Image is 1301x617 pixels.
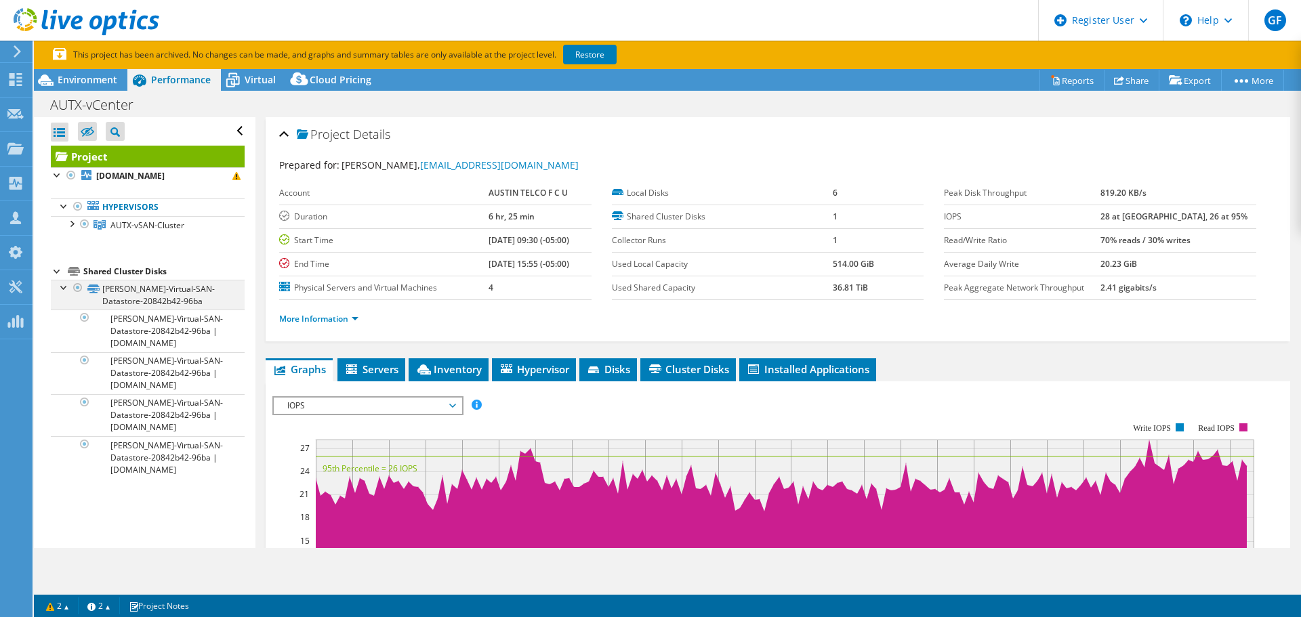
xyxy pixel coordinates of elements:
[833,258,874,270] b: 514.00 GiB
[297,128,350,142] span: Project
[612,234,833,247] label: Collector Runs
[78,597,120,614] a: 2
[300,442,310,454] text: 27
[279,281,489,295] label: Physical Servers and Virtual Machines
[563,45,617,64] a: Restore
[1104,70,1159,91] a: Share
[51,394,245,436] a: [PERSON_NAME]-Virtual-SAN-Datastore-20842b42-96ba | [DOMAIN_NAME]
[279,257,489,271] label: End Time
[1133,423,1171,433] text: Write IOPS
[300,535,310,547] text: 15
[151,73,211,86] span: Performance
[51,198,245,216] a: Hypervisors
[1159,70,1222,91] a: Export
[323,463,417,474] text: 95th Percentile = 26 IOPS
[96,170,165,182] b: [DOMAIN_NAME]
[1221,70,1284,91] a: More
[58,73,117,86] span: Environment
[1100,187,1147,198] b: 819.20 KB/s
[279,313,358,324] a: More Information
[272,362,326,376] span: Graphs
[1180,14,1192,26] svg: \n
[300,511,310,523] text: 18
[612,281,833,295] label: Used Shared Capacity
[37,597,79,614] a: 2
[612,210,833,224] label: Shared Cluster Disks
[110,219,184,231] span: AUTX-vSAN-Cluster
[342,158,579,171] span: [PERSON_NAME],
[353,126,390,142] span: Details
[612,257,833,271] label: Used Local Capacity
[1100,282,1157,293] b: 2.41 gigabits/s
[1100,211,1247,222] b: 28 at [GEOGRAPHIC_DATA], 26 at 95%
[489,234,569,246] b: [DATE] 09:30 (-05:00)
[310,73,371,86] span: Cloud Pricing
[51,280,245,310] a: [PERSON_NAME]-Virtual-SAN-Datastore-20842b42-96ba
[1199,423,1235,433] text: Read IOPS
[279,186,489,200] label: Account
[53,47,717,62] p: This project has been archived. No changes can be made, and graphs and summary tables are only av...
[612,186,833,200] label: Local Disks
[415,362,482,376] span: Inventory
[420,158,579,171] a: [EMAIL_ADDRESS][DOMAIN_NAME]
[1100,234,1191,246] b: 70% reads / 30% writes
[119,597,199,614] a: Project Notes
[51,352,245,394] a: [PERSON_NAME]-Virtual-SAN-Datastore-20842b42-96ba | [DOMAIN_NAME]
[489,211,535,222] b: 6 hr, 25 min
[833,211,838,222] b: 1
[51,310,245,352] a: [PERSON_NAME]-Virtual-SAN-Datastore-20842b42-96ba | [DOMAIN_NAME]
[647,362,729,376] span: Cluster Disks
[300,488,309,500] text: 21
[489,282,493,293] b: 4
[51,146,245,167] a: Project
[83,263,245,280] div: Shared Cluster Disks
[279,234,489,247] label: Start Time
[944,210,1100,224] label: IOPS
[833,234,838,246] b: 1
[51,216,245,234] a: AUTX-vSAN-Cluster
[746,362,869,376] span: Installed Applications
[279,158,339,171] label: Prepared for:
[279,210,489,224] label: Duration
[833,187,838,198] b: 6
[499,362,569,376] span: Hypervisor
[1039,70,1104,91] a: Reports
[300,465,310,477] text: 24
[586,362,630,376] span: Disks
[1100,258,1137,270] b: 20.23 GiB
[51,167,245,185] a: [DOMAIN_NAME]
[1264,9,1286,31] span: GF
[489,187,568,198] b: AUSTIN TELCO F C U
[281,398,455,414] span: IOPS
[245,73,276,86] span: Virtual
[944,234,1100,247] label: Read/Write Ratio
[944,186,1100,200] label: Peak Disk Throughput
[833,282,868,293] b: 36.81 TiB
[944,281,1100,295] label: Peak Aggregate Network Throughput
[44,98,154,112] h1: AUTX-vCenter
[944,257,1100,271] label: Average Daily Write
[51,436,245,478] a: [PERSON_NAME]-Virtual-SAN-Datastore-20842b42-96ba | [DOMAIN_NAME]
[489,258,569,270] b: [DATE] 15:55 (-05:00)
[344,362,398,376] span: Servers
